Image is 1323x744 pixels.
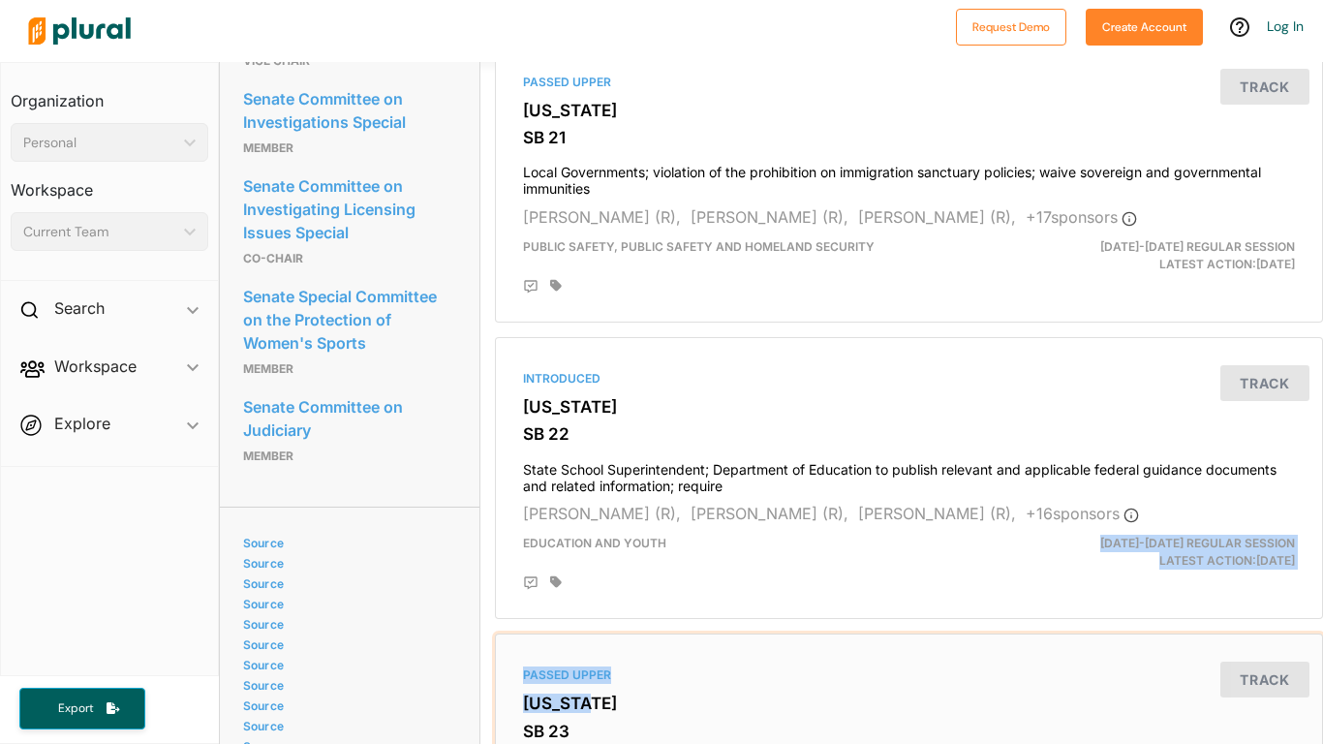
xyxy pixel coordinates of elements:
[11,73,208,115] h3: Organization
[523,128,1295,147] h3: SB 21
[243,576,450,591] a: Source
[523,504,681,523] span: [PERSON_NAME] (R),
[1026,504,1139,523] span: + 16 sponsor s
[243,137,456,160] p: Member
[243,556,450,571] a: Source
[858,504,1016,523] span: [PERSON_NAME] (R),
[691,504,848,523] span: [PERSON_NAME] (R),
[243,637,450,652] a: Source
[243,597,450,611] a: Source
[523,722,1295,741] h3: SB 23
[858,207,1016,227] span: [PERSON_NAME] (R),
[23,222,176,242] div: Current Team
[45,700,107,717] span: Export
[243,617,450,632] a: Source
[243,658,450,672] a: Source
[523,101,1295,120] h3: [US_STATE]
[11,162,208,204] h3: Workspace
[243,445,456,468] p: Member
[243,84,456,137] a: Senate Committee on Investigations Special
[23,133,176,153] div: Personal
[1042,238,1309,273] div: Latest Action: [DATE]
[1267,17,1304,35] a: Log In
[54,297,105,319] h2: Search
[243,698,450,713] a: Source
[523,424,1295,444] h3: SB 22
[243,678,450,693] a: Source
[956,15,1066,36] a: Request Demo
[243,536,450,550] a: Source
[1220,662,1309,697] button: Track
[1100,239,1295,254] span: [DATE]-[DATE] Regular Session
[523,536,666,550] span: Education and Youth
[1220,365,1309,401] button: Track
[550,279,562,293] div: Add tags
[523,155,1295,198] h4: Local Governments; violation of the prohibition on immigration sanctuary policies; waive sovereig...
[243,247,456,270] p: Co-Chair
[1220,69,1309,105] button: Track
[523,575,538,591] div: Add Position Statement
[523,74,1295,91] div: Passed Upper
[523,397,1295,417] h3: [US_STATE]
[1042,535,1309,570] div: Latest Action: [DATE]
[243,282,456,357] a: Senate Special Committee on the Protection of Women's Sports
[19,688,145,729] button: Export
[243,357,456,381] p: Member
[523,279,538,294] div: Add Position Statement
[1026,207,1137,227] span: + 17 sponsor s
[1086,9,1203,46] button: Create Account
[243,719,450,733] a: Source
[243,171,456,247] a: Senate Committee on Investigating Licensing Issues Special
[550,575,562,589] div: Add tags
[956,9,1066,46] button: Request Demo
[523,370,1295,387] div: Introduced
[523,207,681,227] span: [PERSON_NAME] (R),
[1086,15,1203,36] a: Create Account
[523,452,1295,495] h4: State School Superintendent; Department of Education to publish relevant and applicable federal g...
[523,666,1295,684] div: Passed Upper
[243,392,456,445] a: Senate Committee on Judiciary
[1100,536,1295,550] span: [DATE]-[DATE] Regular Session
[691,207,848,227] span: [PERSON_NAME] (R),
[523,239,875,254] span: Public Safety, Public Safety and Homeland Security
[523,694,1295,713] h3: [US_STATE]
